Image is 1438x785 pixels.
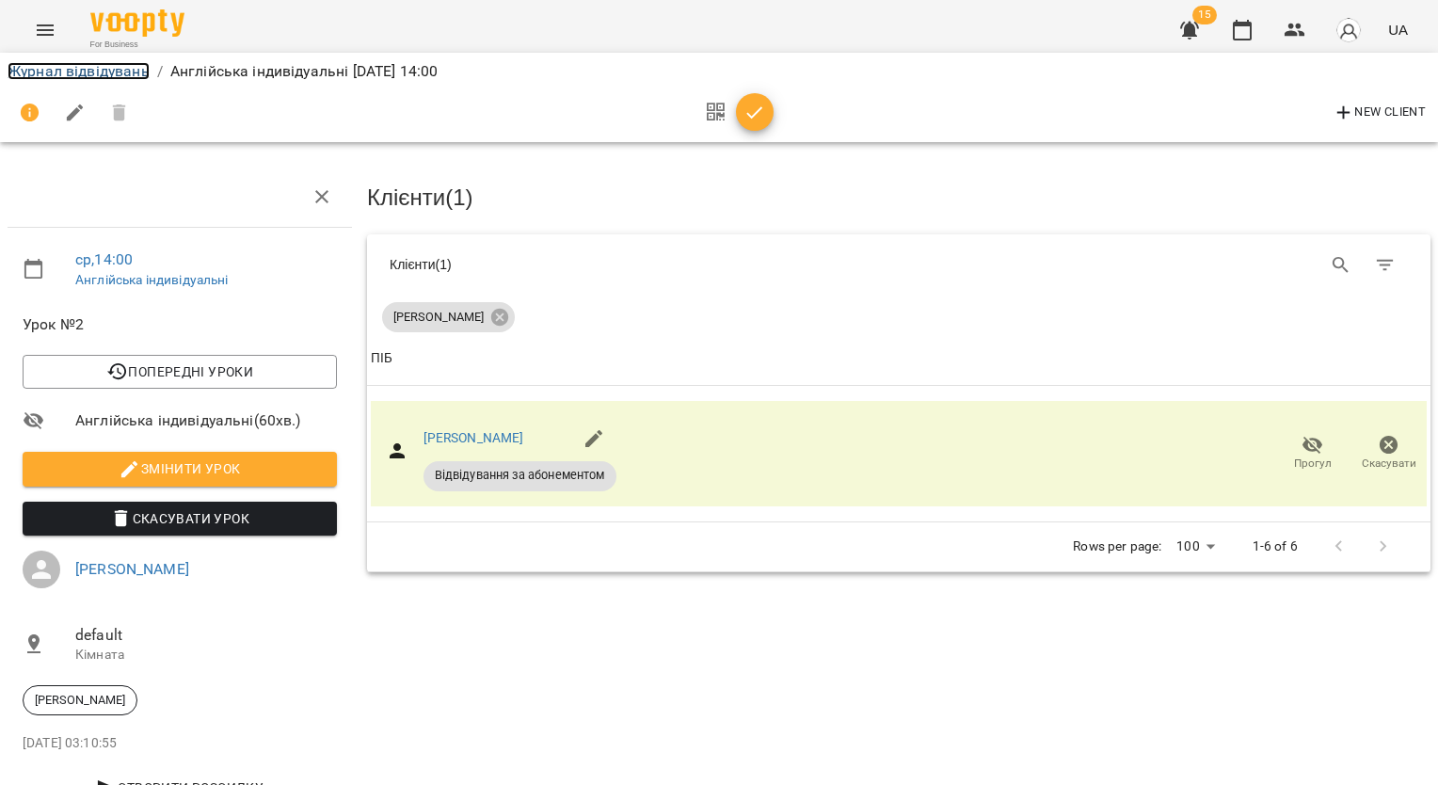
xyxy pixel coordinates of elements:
img: Voopty Logo [90,9,184,37]
span: Відвідування за абонементом [423,467,616,484]
p: Кімната [75,646,337,665]
button: Попередні уроки [23,355,337,389]
button: New Client [1328,98,1430,128]
div: ПІБ [371,347,392,370]
span: UA [1388,20,1408,40]
img: avatar_s.png [1335,17,1362,43]
div: [PERSON_NAME] [382,302,515,332]
span: New Client [1333,102,1426,124]
h3: Клієнти ( 1 ) [367,185,1430,210]
span: For Business [90,39,184,51]
div: [PERSON_NAME] [23,685,137,715]
p: Англійська індивідуальні [DATE] 14:00 [170,60,438,83]
button: Скасувати Урок [23,502,337,536]
span: 15 [1192,6,1217,24]
span: Англійська індивідуальні ( 60 хв. ) [75,409,337,432]
span: default [75,624,337,647]
a: Англійська індивідуальні [75,272,229,287]
button: Змінити урок [23,452,337,486]
div: Sort [371,347,392,370]
button: Прогул [1274,427,1350,480]
a: ср , 14:00 [75,250,133,268]
p: 1-6 of 6 [1253,537,1298,556]
button: Скасувати [1350,427,1427,480]
span: Попередні уроки [38,360,322,383]
div: Table Toolbar [367,234,1430,295]
button: UA [1381,12,1415,47]
a: [PERSON_NAME] [75,560,189,578]
span: [PERSON_NAME] [382,309,495,326]
a: Журнал відвідувань [8,62,150,80]
nav: breadcrumb [8,60,1430,83]
p: [DATE] 03:10:55 [23,734,337,753]
span: ПІБ [371,347,1427,370]
span: Скасувати Урок [38,507,322,530]
span: Урок №2 [23,313,337,336]
div: Клієнти ( 1 ) [390,255,885,274]
button: Фільтр [1363,243,1408,288]
span: Скасувати [1362,456,1416,472]
span: [PERSON_NAME] [24,692,136,709]
li: / [157,60,163,83]
button: Menu [23,8,68,53]
p: Rows per page: [1073,537,1161,556]
div: 100 [1169,533,1222,560]
span: Змінити урок [38,457,322,480]
span: Прогул [1294,456,1332,472]
a: [PERSON_NAME] [423,430,524,445]
button: Search [1318,243,1364,288]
